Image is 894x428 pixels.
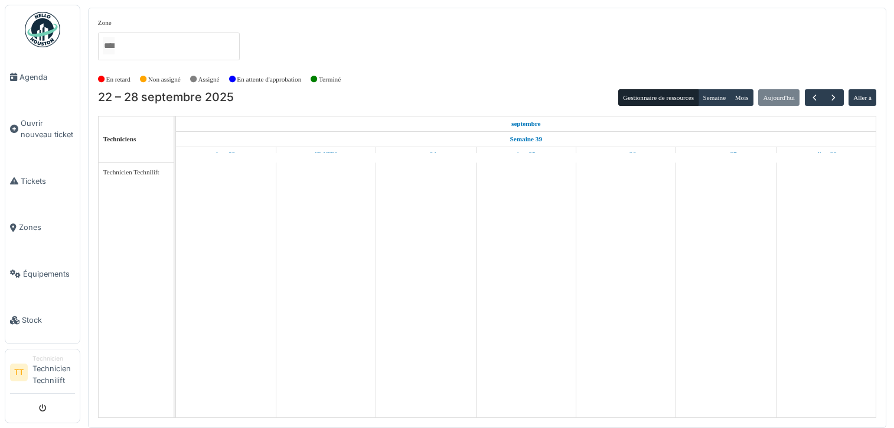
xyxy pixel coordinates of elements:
[5,205,80,251] a: Zones
[824,89,843,106] button: Suivant
[698,89,730,106] button: Semaine
[5,54,80,100] a: Agenda
[5,100,80,158] a: Ouvrir nouveau ticket
[618,89,699,106] button: Gestionnaire de ressources
[413,147,439,162] a: 24 septembre 2025
[5,251,80,297] a: Équipements
[849,89,876,106] button: Aller à
[103,168,159,176] span: Technicien Technilift
[213,147,238,162] a: 22 septembre 2025
[103,135,136,142] span: Techniciens
[21,176,75,187] span: Tickets
[10,354,75,394] a: TT TechnicienTechnicien Technilift
[237,74,301,85] label: En attente d'approbation
[713,147,740,162] a: 27 septembre 2025
[22,314,75,326] span: Stock
[21,118,75,140] span: Ouvrir nouveau ticket
[813,147,840,162] a: 28 septembre 2025
[106,74,130,85] label: En retard
[758,89,800,106] button: Aujourd'hui
[98,18,112,28] label: Zone
[98,90,234,105] h2: 22 – 28 septembre 2025
[805,89,824,106] button: Précédent
[198,74,220,85] label: Assigné
[508,116,544,131] a: 22 septembre 2025
[19,222,75,233] span: Zones
[319,74,341,85] label: Terminé
[148,74,181,85] label: Non assigné
[10,364,28,381] li: TT
[613,147,639,162] a: 26 septembre 2025
[19,72,75,83] span: Agenda
[507,132,545,147] a: Semaine 39
[103,37,115,54] input: Tous
[32,354,75,391] li: Technicien Technilift
[32,354,75,363] div: Technicien
[5,297,80,343] a: Stock
[5,158,80,204] a: Tickets
[312,147,340,162] a: 23 septembre 2025
[514,147,539,162] a: 25 septembre 2025
[25,12,60,47] img: Badge_color-CXgf-gQk.svg
[730,89,753,106] button: Mois
[23,268,75,280] span: Équipements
